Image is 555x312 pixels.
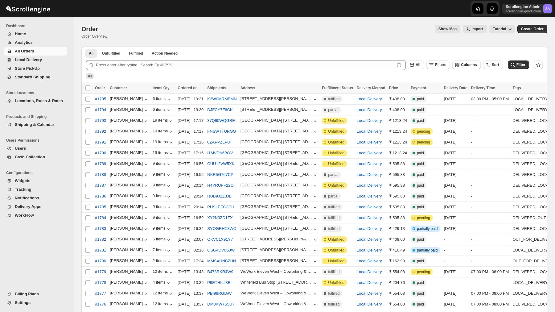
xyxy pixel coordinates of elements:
p: scrollengine-production [506,9,541,13]
div: [PERSON_NAME] [110,193,149,200]
button: Local Delivery [357,97,382,101]
span: Delivery Apps [15,204,41,209]
button: Filter [508,60,529,69]
button: 19 items [153,150,174,156]
div: 12 items [153,269,174,275]
button: XY2N3ZD1ZX [207,215,232,220]
button: Whitefield Bus Stop [STREET_ADDRESS] Vinayaka Layout [GEOGRAPHIC_DATA] [240,280,319,286]
button: #1783 [91,224,110,234]
button: [PERSON_NAME] [110,139,149,146]
button: [PERSON_NAME] [110,280,149,286]
button: Cash Collection [4,153,67,161]
div: [STREET_ADDRESS][PERSON_NAME], [240,248,312,252]
input: Press enter after typing | Search Eg.#1795 [96,60,395,70]
button: [GEOGRAPHIC_DATA] [STREET_ADDRESS] [240,215,319,221]
span: Columns [461,63,477,67]
button: [PERSON_NAME] [110,269,149,275]
button: [GEOGRAPHIC_DATA] [STREET_ADDRESS] [240,204,319,210]
button: K2W0MRMBMN [207,97,236,101]
button: 19 items [153,129,174,135]
button: Local Delivery [357,118,382,123]
button: Local Delivery [357,129,382,134]
span: Users [15,146,26,151]
button: 2 items [153,258,172,264]
button: SYOGRHX8WC [207,226,236,231]
span: Tutorial [493,27,506,31]
span: Store Locations [6,90,70,95]
div: 9 items [153,215,172,221]
button: #1790 [91,148,110,158]
div: 12 items [153,302,174,308]
button: [PERSON_NAME] [110,183,149,189]
span: Unfulfilled [102,51,120,56]
button: #1793 [91,116,110,126]
span: #1786 [95,193,106,199]
span: Order [81,26,98,32]
button: 37Q60WQGRE [207,118,235,123]
div: 6 items [153,107,172,113]
span: Create Order [521,27,544,31]
span: All [416,63,420,67]
span: Products and Shipping [6,114,70,119]
button: [PERSON_NAME] [110,302,149,308]
button: Import [463,25,487,33]
div: [GEOGRAPHIC_DATA] [STREET_ADDRESS] [240,226,312,231]
button: [PERSON_NAME] [110,161,149,167]
span: Tracking [15,187,31,192]
div: WeWork Eleven West – Coworking & Office Space in [GEOGRAPHIC_DATA], [GEOGRAPHIC_DATA] Baner Gaon ... [240,302,312,306]
button: ActionNeeded [148,49,181,58]
div: [DATE] [444,96,467,102]
button: Local Delivery [357,215,382,220]
button: PUSLEEG3CH [207,205,234,209]
span: #1792 [95,128,106,135]
span: Import [471,27,483,31]
span: Local Delivery [15,57,42,62]
button: [PERSON_NAME] [110,215,149,221]
span: #1788 [95,172,106,178]
button: Local Delivery [357,140,382,144]
button: Local Delivery [357,291,382,296]
span: Order [95,86,105,90]
button: 19 items [153,118,174,124]
div: [PERSON_NAME] [110,258,149,264]
div: [DATE] [444,118,467,124]
button: 6 items [153,96,172,102]
button: Local Delivery [357,269,382,274]
button: PBI98RGIAW [207,291,232,296]
span: Show Map [438,27,457,31]
span: #1778 [95,280,106,286]
div: 9 items [153,183,172,189]
button: Notifications [4,194,67,202]
button: #1777 [91,289,110,298]
button: #1781 [91,245,110,255]
button: Local Delivery [357,172,382,177]
button: Billing Plans [4,290,67,298]
div: [PERSON_NAME] [110,129,149,135]
span: Standard Shipping [15,75,51,79]
span: #1784 [95,215,106,221]
div: - [444,107,467,113]
button: #1794 [91,105,110,115]
button: 9 items [153,193,172,200]
button: Local Delivery [357,205,382,209]
button: OKVC1X91Y7 [207,237,233,242]
div: [GEOGRAPHIC_DATA] [STREET_ADDRESS] [240,215,312,220]
button: WeWork Eleven West – Coworking & Office Space in [GEOGRAPHIC_DATA], [GEOGRAPHIC_DATA] Baner Gaon ... [240,291,319,297]
div: ₹ 408.00 [389,107,407,113]
button: [PERSON_NAME] [110,204,149,210]
span: WorkFlow [15,213,34,218]
div: - [471,107,509,113]
button: 12 items [153,291,174,297]
button: Local Delivery [357,183,382,188]
span: Home [15,31,26,36]
span: Dashboard [6,23,70,28]
div: 4 items [153,280,172,286]
span: #1780 [95,258,106,264]
button: [PERSON_NAME] [110,118,149,124]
